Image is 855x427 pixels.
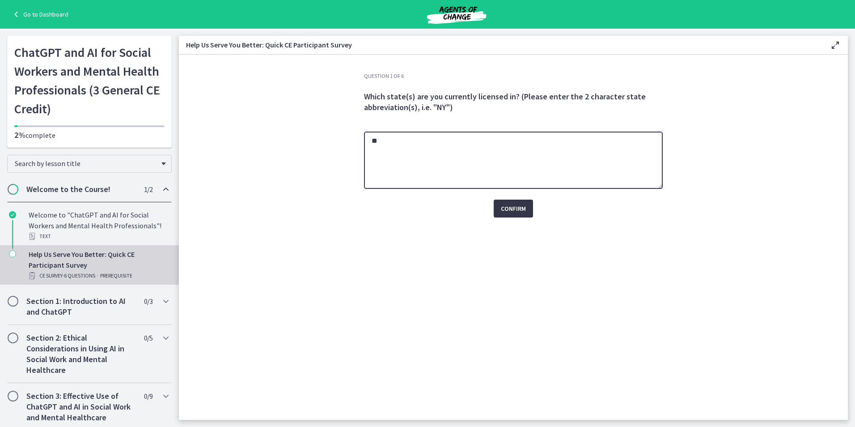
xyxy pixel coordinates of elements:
span: 1 / 2 [144,184,152,195]
h1: ChatGPT and AI for Social Workers and Mental Health Professionals (3 General CE Credit) [14,43,165,118]
h3: Question 1 of 6 [364,73,663,80]
span: 0 / 5 [144,333,152,343]
img: Agents of Change [403,4,510,25]
h2: Section 2: Ethical Considerations in Using AI in Social Work and Mental Healthcare [26,333,135,376]
div: Help Us Serve You Better: Quick CE Participant Survey [29,249,168,281]
div: CE Survey [29,270,168,281]
span: · 6 Questions [63,270,95,281]
h2: Section 3: Effective Use of ChatGPT and AI in Social Work and Mental Healthcare [26,391,135,423]
a: Go to Dashboard [11,9,68,20]
span: Confirm [501,203,526,214]
h2: Section 1: Introduction to AI and ChatGPT [26,296,135,317]
span: PREREQUISITE [100,270,132,281]
span: 0 / 9 [144,391,152,401]
span: 0 / 3 [144,296,152,307]
span: Search by lesson title [15,159,157,168]
span: 2% [14,130,25,140]
div: Welcome to "ChatGPT and AI for Social Workers and Mental Health Professionals"! [29,209,168,242]
div: Search by lesson title [7,155,172,173]
h2: Welcome to the Course! [26,184,135,195]
div: Text [29,231,168,242]
p: complete [14,130,165,141]
span: Which state(s) are you currently licensed in? (Please enter the 2 character state abbreviation(s)... [364,91,646,112]
span: · [97,270,98,281]
button: Confirm [494,200,533,218]
i: Completed [9,211,16,218]
h3: Help Us Serve You Better: Quick CE Participant Survey [186,39,816,50]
